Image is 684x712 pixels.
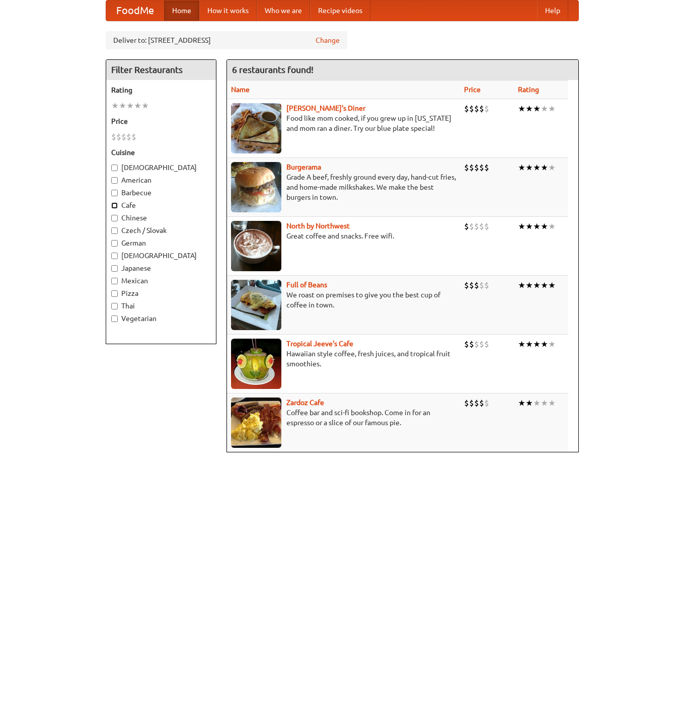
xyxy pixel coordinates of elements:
[548,280,556,291] li: ★
[286,340,353,348] a: Tropical Jeeve's Cafe
[106,31,347,49] div: Deliver to: [STREET_ADDRESS]
[484,221,489,232] li: $
[111,177,118,184] input: American
[111,288,211,298] label: Pizza
[464,86,481,94] a: Price
[541,339,548,350] li: ★
[131,131,136,142] li: $
[111,253,118,259] input: [DEMOGRAPHIC_DATA]
[484,398,489,409] li: $
[111,147,211,157] h5: Cuisine
[232,65,314,74] ng-pluralize: 6 restaurants found!
[111,163,211,173] label: [DEMOGRAPHIC_DATA]
[533,398,541,409] li: ★
[106,1,164,21] a: FoodMe
[111,175,211,185] label: American
[484,339,489,350] li: $
[286,163,321,171] a: Burgerama
[548,398,556,409] li: ★
[231,103,281,153] img: sallys.jpg
[164,1,199,21] a: Home
[518,86,539,94] a: Rating
[469,221,474,232] li: $
[474,280,479,291] li: $
[518,339,525,350] li: ★
[474,339,479,350] li: $
[257,1,310,21] a: Who we are
[111,225,211,235] label: Czech / Slovak
[231,290,456,310] p: We roast on premises to give you the best cup of coffee in town.
[111,200,211,210] label: Cafe
[231,398,281,448] img: zardoz.jpg
[111,85,211,95] h5: Rating
[121,131,126,142] li: $
[533,339,541,350] li: ★
[469,339,474,350] li: $
[111,263,211,273] label: Japanese
[533,103,541,114] li: ★
[474,162,479,173] li: $
[199,1,257,21] a: How it works
[548,162,556,173] li: ★
[286,222,350,230] a: North by Northwest
[474,103,479,114] li: $
[541,103,548,114] li: ★
[541,398,548,409] li: ★
[479,339,484,350] li: $
[111,251,211,261] label: [DEMOGRAPHIC_DATA]
[286,281,327,289] b: Full of Beans
[464,221,469,232] li: $
[111,188,211,198] label: Barbecue
[141,100,149,111] li: ★
[484,103,489,114] li: $
[464,280,469,291] li: $
[111,227,118,234] input: Czech / Slovak
[469,280,474,291] li: $
[484,280,489,291] li: $
[464,339,469,350] li: $
[525,280,533,291] li: ★
[126,100,134,111] li: ★
[479,103,484,114] li: $
[525,162,533,173] li: ★
[518,221,525,232] li: ★
[231,162,281,212] img: burgerama.jpg
[518,280,525,291] li: ★
[479,398,484,409] li: $
[548,221,556,232] li: ★
[134,100,141,111] li: ★
[119,100,126,111] li: ★
[126,131,131,142] li: $
[111,100,119,111] li: ★
[533,221,541,232] li: ★
[464,103,469,114] li: $
[111,278,118,284] input: Mexican
[111,313,211,324] label: Vegetarian
[525,221,533,232] li: ★
[111,303,118,309] input: Thai
[231,339,281,389] img: jeeves.jpg
[469,162,474,173] li: $
[533,162,541,173] li: ★
[548,339,556,350] li: ★
[525,339,533,350] li: ★
[111,301,211,311] label: Thai
[541,280,548,291] li: ★
[541,162,548,173] li: ★
[464,162,469,173] li: $
[231,231,456,241] p: Great coffee and snacks. Free wifi.
[231,349,456,369] p: Hawaiian style coffee, fresh juices, and tropical fruit smoothies.
[469,103,474,114] li: $
[474,398,479,409] li: $
[484,162,489,173] li: $
[518,103,525,114] li: ★
[111,116,211,126] h5: Price
[116,131,121,142] li: $
[111,276,211,286] label: Mexican
[479,280,484,291] li: $
[286,399,324,407] b: Zardoz Cafe
[525,103,533,114] li: ★
[286,104,365,112] a: [PERSON_NAME]'s Diner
